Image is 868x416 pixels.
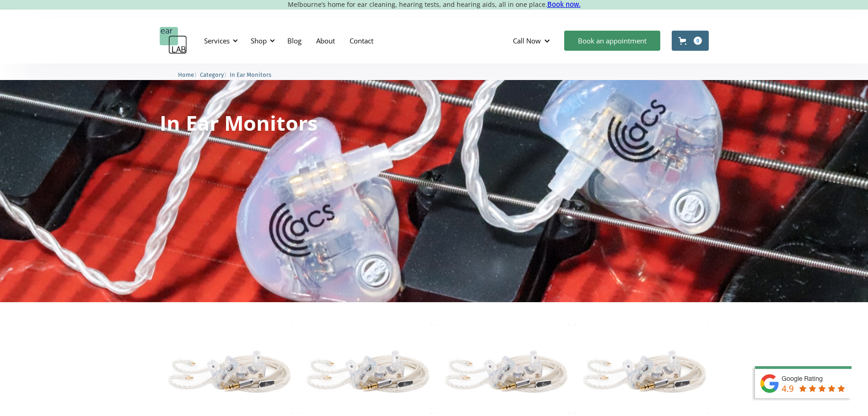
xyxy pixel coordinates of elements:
[575,325,709,414] img: Evoke2 Ambient Two Driver – In Ear Monitor
[506,27,560,54] div: Call Now
[251,36,267,45] div: Shop
[672,31,709,51] a: Open cart
[200,70,224,79] a: Category
[564,31,660,51] a: Book an appointment
[230,70,271,79] a: In Ear Monitors
[230,71,271,78] span: In Ear Monitors
[200,70,230,80] li: 〉
[160,27,187,54] a: home
[204,36,230,45] div: Services
[309,27,342,54] a: About
[245,27,278,54] div: Shop
[298,325,432,414] img: Evolve Ambient Triple Driver – In Ear Monitor
[160,325,294,414] img: Emotion Ambient Five Driver – In Ear Monitor
[280,27,309,54] a: Blog
[199,27,241,54] div: Services
[178,71,194,78] span: Home
[200,71,224,78] span: Category
[342,27,381,54] a: Contact
[694,37,702,45] div: 0
[437,325,571,414] img: Engage Ambient Dual Driver – In Ear Monitor
[160,112,318,133] h1: In Ear Monitors
[178,70,194,79] a: Home
[178,70,200,80] li: 〉
[513,36,541,45] div: Call Now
